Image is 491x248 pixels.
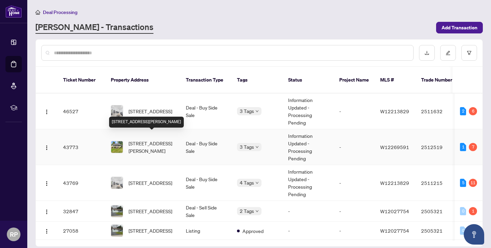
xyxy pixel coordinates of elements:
span: down [255,145,259,149]
td: Information Updated - Processing Pending [283,93,334,129]
span: Approved [242,227,264,235]
span: RP [10,230,18,239]
td: 2512519 [416,129,463,165]
button: Open asap [464,224,484,245]
td: - [334,129,375,165]
div: 0 [460,227,466,235]
img: Logo [44,209,49,215]
td: - [334,93,375,129]
span: [STREET_ADDRESS] [129,179,172,187]
th: Trade Number [416,67,463,93]
span: W12027754 [380,208,409,214]
img: thumbnail-img [111,105,123,117]
th: Project Name [334,67,375,93]
td: Listing [180,222,232,240]
img: thumbnail-img [111,225,123,236]
td: Deal - Buy Side Sale [180,165,232,201]
span: down [255,110,259,113]
button: Logo [41,206,52,217]
span: W12213829 [380,108,409,114]
div: 6 [469,107,477,115]
div: 2 [460,107,466,115]
button: filter [461,45,477,61]
button: Logo [41,106,52,117]
td: Deal - Sell Side Sale [180,201,232,222]
td: 2505321 [416,222,463,240]
span: down [255,181,259,185]
div: 0 [460,207,466,215]
div: 11 [469,179,477,187]
span: 3 Tags [240,107,254,115]
td: 32847 [58,201,105,222]
span: 4 Tags [240,179,254,187]
div: 7 [469,143,477,151]
td: - [283,222,334,240]
span: home [35,10,40,15]
span: Deal Processing [43,9,77,15]
th: Transaction Type [180,67,232,93]
button: download [419,45,435,61]
td: - [334,165,375,201]
span: [STREET_ADDRESS] [129,107,172,115]
span: W12269591 [380,144,409,150]
th: Ticket Number [58,67,105,93]
span: [STREET_ADDRESS][PERSON_NAME] [129,140,175,155]
th: MLS # [375,67,416,93]
td: - [283,201,334,222]
span: 3 Tags [240,143,254,151]
img: thumbnail-img [111,205,123,217]
div: 1 [460,143,466,151]
td: 43769 [58,165,105,201]
div: 5 [460,179,466,187]
img: logo [5,5,22,18]
span: edit [446,50,450,55]
span: W12027754 [380,228,409,234]
td: 2511215 [416,165,463,201]
th: Property Address [105,67,180,93]
td: Deal - Buy Side Sale [180,129,232,165]
span: down [255,209,259,213]
img: Logo [44,109,49,115]
img: thumbnail-img [111,141,123,153]
td: 43773 [58,129,105,165]
a: [PERSON_NAME] - Transactions [35,21,153,34]
button: edit [440,45,456,61]
td: Information Updated - Processing Pending [283,165,334,201]
th: Status [283,67,334,93]
div: 1 [469,207,477,215]
span: 2 Tags [240,207,254,215]
button: Add Transaction [436,22,483,33]
button: Logo [41,142,52,152]
button: Logo [41,177,52,188]
span: Add Transaction [442,22,477,33]
td: 2505321 [416,201,463,222]
td: 46527 [58,93,105,129]
span: [STREET_ADDRESS] [129,207,172,215]
td: Deal - Buy Side Sale [180,93,232,129]
button: Logo [41,225,52,236]
td: 27058 [58,222,105,240]
td: Information Updated - Processing Pending [283,129,334,165]
span: [STREET_ADDRESS] [129,227,172,234]
th: Tags [232,67,283,93]
img: Logo [44,145,49,150]
img: thumbnail-img [111,177,123,189]
span: download [425,50,429,55]
td: - [334,222,375,240]
img: Logo [44,229,49,234]
img: Logo [44,181,49,186]
td: - [334,201,375,222]
div: [STREET_ADDRESS][PERSON_NAME] [109,117,184,128]
td: 2511632 [416,93,463,129]
span: W12213829 [380,180,409,186]
span: filter [467,50,472,55]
